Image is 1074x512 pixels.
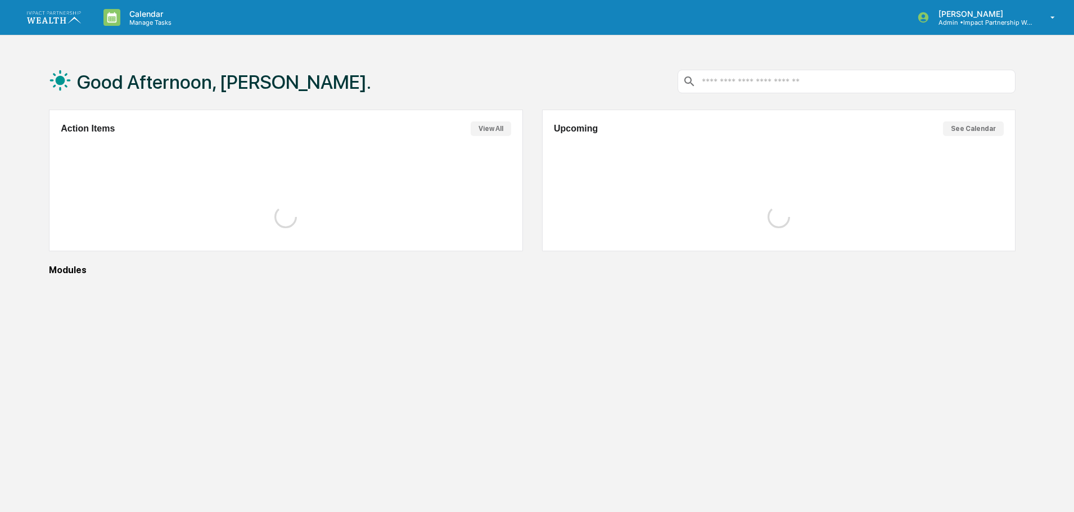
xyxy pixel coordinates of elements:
div: Modules [49,265,1016,275]
h2: Upcoming [554,124,598,134]
p: [PERSON_NAME] [929,9,1034,19]
button: See Calendar [943,121,1004,136]
p: Calendar [120,9,177,19]
h2: Action Items [61,124,115,134]
p: Admin • Impact Partnership Wealth [929,19,1034,26]
p: Manage Tasks [120,19,177,26]
img: logo [27,11,81,23]
button: View All [471,121,511,136]
h1: Good Afternoon, [PERSON_NAME]. [77,71,371,93]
